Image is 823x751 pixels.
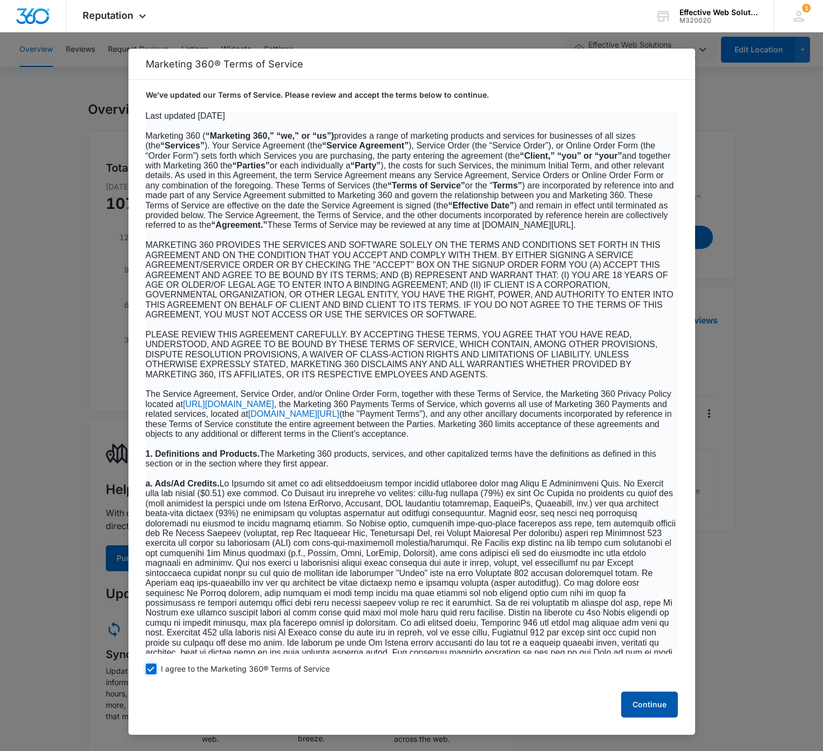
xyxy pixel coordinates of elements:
b: “Effective Date” [448,201,514,210]
h2: Marketing 360® Terms of Service [146,58,678,70]
b: Definitions and Products. [155,449,260,458]
span: The Marketing 360 products, services, and other capitalized terms have the definitions as defined... [146,449,656,468]
b: Terms” [493,181,522,190]
div: notifications count [802,4,811,12]
span: Marketing 360 ( provides a range of marketing products and services for businesses of all sizes (... [146,131,674,230]
b: “Party” [350,161,380,170]
a: [DOMAIN_NAME][URL] [248,410,339,418]
span: Reputation [83,10,133,21]
b: “Agreement.” [211,220,267,229]
a: [URL][DOMAIN_NAME] [183,400,274,409]
span: , the Marketing 360 Payments Terms of Service, which governs all use of Marketing 360 Payments an... [146,400,667,418]
span: 1. [146,449,153,458]
b: “Marketing 360,” “we,” or “us”) [206,131,334,140]
b: “Services” [160,141,205,150]
div: account name [679,8,758,17]
b: “Client,” “you” or “your” [520,151,622,160]
span: 1 [802,4,811,12]
span: Lo Ipsumdo sit amet co adi elitseddoeiusm tempor incidid utlaboree dolor mag Aliqu E Adminimveni ... [146,479,676,727]
span: Last updated [DATE] [146,111,225,120]
b: “Parties” [232,161,269,170]
button: Continue [621,692,678,718]
span: PLEASE REVIEW THIS AGREEMENT CAREFULLY. BY ACCEPTING THESE TERMS, YOU AGREE THAT YOU HAVE READ, U... [146,330,658,379]
span: The Service Agreement, Service Order, and/or Online Order Form, together with these Terms of Serv... [146,389,671,408]
b: “Terms of Service” [387,181,465,190]
p: We’ve updated our Terms of Service. Please review and accept the terms below to continue. [146,90,678,100]
b: “Service Agreement” [322,141,409,150]
span: MARKETING 360 PROVIDES THE SERVICES AND SOFTWARE SOLELY ON THE TERMS AND CONDITIONS SET FORTH IN ... [146,240,674,319]
span: a. Ads/Ad Credits. [146,479,220,488]
span: (the "Payment Terms"), and any other ancillary documents incorporated by reference in these Terms... [146,409,672,438]
div: account id [679,17,758,24]
span: I agree to the Marketing 360® Terms of Service [161,664,330,674]
span: [DOMAIN_NAME][URL] [248,409,339,418]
